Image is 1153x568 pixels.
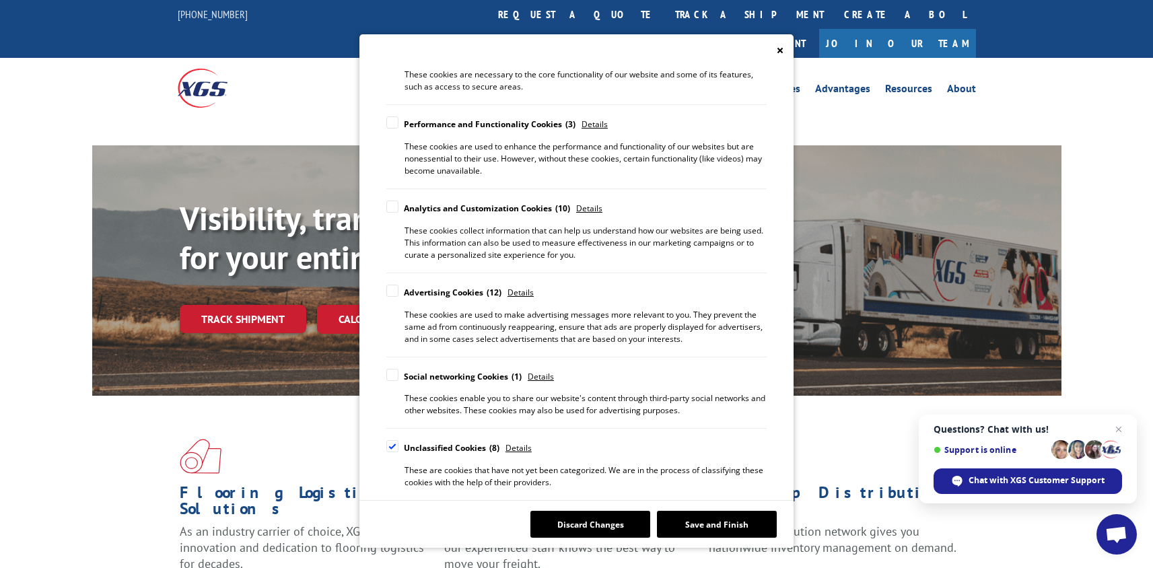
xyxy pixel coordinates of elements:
[969,474,1105,487] span: Chat with XGS Customer Support
[777,44,783,57] button: Close
[555,201,570,217] div: 10
[405,141,767,177] div: These cookies are used to enhance the performance and functionality of our websites but are nones...
[934,468,1122,494] div: Chat with XGS Customer Support
[934,424,1122,435] span: Questions? Chat with us!
[530,511,650,538] button: Discard Changes
[528,369,554,385] span: Details
[405,225,767,261] div: These cookies collect information that can help us understand how our websites are being used. Th...
[1096,514,1137,555] div: Open chat
[404,369,522,385] div: Social networking Cookies
[1111,421,1127,437] span: Close chat
[934,445,1047,455] span: Support is online
[505,440,532,456] span: Details
[405,392,767,417] div: These cookies enable you to share our website's content through third-party social networks and o...
[512,369,522,385] div: 1
[582,116,608,133] span: Details
[489,440,499,456] div: 8
[359,34,794,548] div: Cookie Consent Preferences
[404,440,499,456] div: Unclassified Cookies
[487,285,501,301] div: 12
[405,464,767,489] div: These are cookies that have not yet been categorized. We are in the process of classifying these ...
[405,309,767,345] div: These cookies are used to make advertising messages more relevant to you. They prevent the same a...
[565,116,575,133] div: 3
[404,201,570,217] div: Analytics and Customization Cookies
[404,285,501,301] div: Advertising Cookies
[576,201,602,217] span: Details
[657,511,777,538] button: Save and Finish
[508,285,534,301] span: Details
[405,69,767,93] div: These cookies are necessary to the core functionality of our website and some of its features, su...
[404,116,575,133] div: Performance and Functionality Cookies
